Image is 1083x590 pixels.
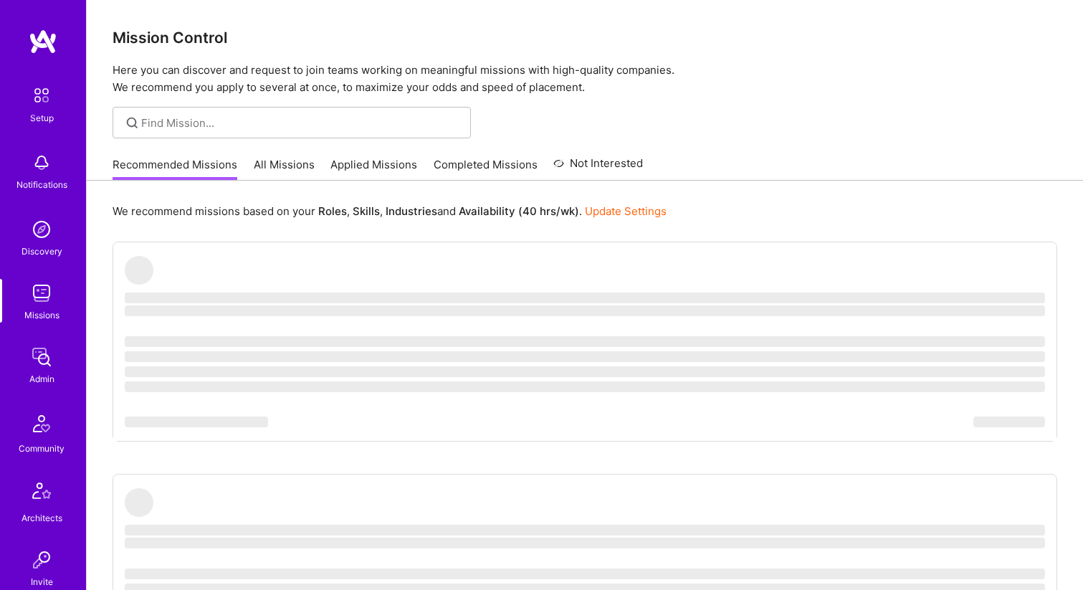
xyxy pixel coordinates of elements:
[553,155,643,181] a: Not Interested
[459,204,579,218] b: Availability (40 hrs/wk)
[22,510,62,525] div: Architects
[113,29,1057,47] h3: Mission Control
[113,62,1057,96] p: Here you can discover and request to join teams working on meaningful missions with high-quality ...
[330,157,417,181] a: Applied Missions
[27,343,56,371] img: admin teamwork
[24,308,59,323] div: Missions
[318,204,347,218] b: Roles
[27,215,56,244] img: discovery
[27,546,56,574] img: Invite
[113,157,237,181] a: Recommended Missions
[29,29,57,54] img: logo
[22,244,62,259] div: Discovery
[434,157,538,181] a: Completed Missions
[19,441,65,456] div: Community
[353,204,380,218] b: Skills
[16,177,67,192] div: Notifications
[585,204,667,218] a: Update Settings
[254,157,315,181] a: All Missions
[29,371,54,386] div: Admin
[386,204,437,218] b: Industries
[124,115,140,131] i: icon SearchGrey
[24,406,59,441] img: Community
[24,476,59,510] img: Architects
[27,279,56,308] img: teamwork
[30,110,54,125] div: Setup
[31,574,53,589] div: Invite
[141,115,460,130] input: Find Mission...
[27,80,57,110] img: setup
[27,148,56,177] img: bell
[113,204,667,219] p: We recommend missions based on your , , and .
